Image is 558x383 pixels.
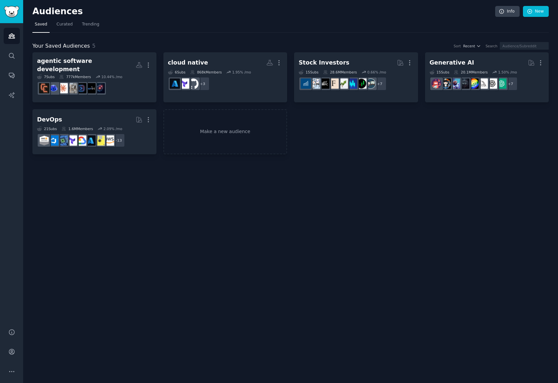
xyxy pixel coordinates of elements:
span: 5 [92,43,96,49]
img: azuredevops [48,135,59,146]
div: cloud native [168,59,208,67]
div: 28.6M Members [323,70,357,74]
div: 21 Sub s [37,126,57,131]
div: 2.09 % /mo [104,126,122,131]
span: Your Saved Audiences [32,42,90,50]
div: + 3 [196,77,210,91]
img: github [188,78,198,89]
button: Recent [463,44,481,48]
img: investing [338,78,348,89]
span: Curated [57,22,73,27]
div: 777k Members [59,74,91,79]
a: Make a new audience [163,109,287,155]
img: weirddalle [459,78,469,89]
h2: Audiences [32,6,495,17]
span: Trending [82,22,99,27]
div: + 7 [504,77,518,91]
a: cloud native6Subs868kMembers1.95% /mo+3githubTerraformAZURE [163,52,287,102]
img: options [310,78,320,89]
img: GeminiCLI [76,83,86,93]
a: Trending [80,19,102,33]
img: dalle2 [431,78,442,89]
div: 7 Sub s [37,74,55,79]
span: Recent [463,44,475,48]
div: 10.44 % /mo [101,74,122,79]
img: StableDiffusion [450,78,460,89]
img: aws [104,135,114,146]
img: finance [328,78,339,89]
a: DevOps21Subs1.6MMembers2.09% /mo+13awsExperiencedDevsAZUREgooglecloudTerraformcomputingazuredevop... [32,109,156,155]
img: OpenAI [487,78,497,89]
a: Info [495,6,520,17]
div: 0.66 % /mo [367,70,386,74]
div: Search [486,44,497,48]
div: agentic software development [37,57,136,73]
img: AZURE [170,78,180,89]
img: dividends [301,78,311,89]
img: FinancialCareers [319,78,329,89]
a: Curated [54,19,75,33]
div: 1.6M Members [62,126,93,131]
img: AZURE [85,135,96,146]
div: Stock Investors [299,59,349,67]
a: Generative AI15Subs20.1MMembers1.50% /mo+7ChatGPTOpenAImidjourneyGPT3weirddalleStableDiffusionaiA... [425,52,549,102]
div: 868k Members [190,70,222,74]
div: + 7 [373,77,387,91]
div: 15 Sub s [299,70,319,74]
input: Audience/Subreddit [500,42,549,50]
img: StockMarket [347,78,357,89]
img: GummySearch logo [4,6,19,18]
a: Saved [32,19,50,33]
div: 20.1M Members [454,70,488,74]
div: 6 Sub s [168,70,186,74]
img: Bard [85,83,96,93]
img: Terraform [179,78,189,89]
span: Saved [35,22,47,27]
img: ChatGPT [496,78,506,89]
img: ChatGPTCoding [67,83,77,93]
img: googlecloud [76,135,86,146]
img: ExperiencedDevs [95,135,105,146]
img: stocks [365,78,376,89]
img: midjourney [478,78,488,89]
img: GPT3 [468,78,479,89]
img: AWS_Certified_Experts [39,135,49,146]
div: DevOps [37,116,62,124]
img: Terraform [67,135,77,146]
img: GithubCopilot [48,83,59,93]
div: 1.95 % /mo [232,70,251,74]
div: Sort [454,44,461,48]
img: AgentCoders [95,83,105,93]
a: Stock Investors15Subs28.6MMembers0.66% /mo+7stocksDaytradingStockMarketinvestingfinanceFinancialC... [294,52,418,102]
a: New [523,6,549,17]
img: Daytrading [356,78,366,89]
img: aiArt [441,78,451,89]
img: ClaudeCode [39,83,49,93]
div: Generative AI [430,59,474,67]
div: 15 Sub s [430,70,450,74]
a: agentic software development7Subs777kMembers10.44% /moAgentCodersBardGeminiCLIChatGPTCodingClaude... [32,52,156,102]
img: computing [58,135,68,146]
img: ClaudeAI [58,83,68,93]
div: 1.50 % /mo [498,70,517,74]
div: + 13 [111,133,125,147]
